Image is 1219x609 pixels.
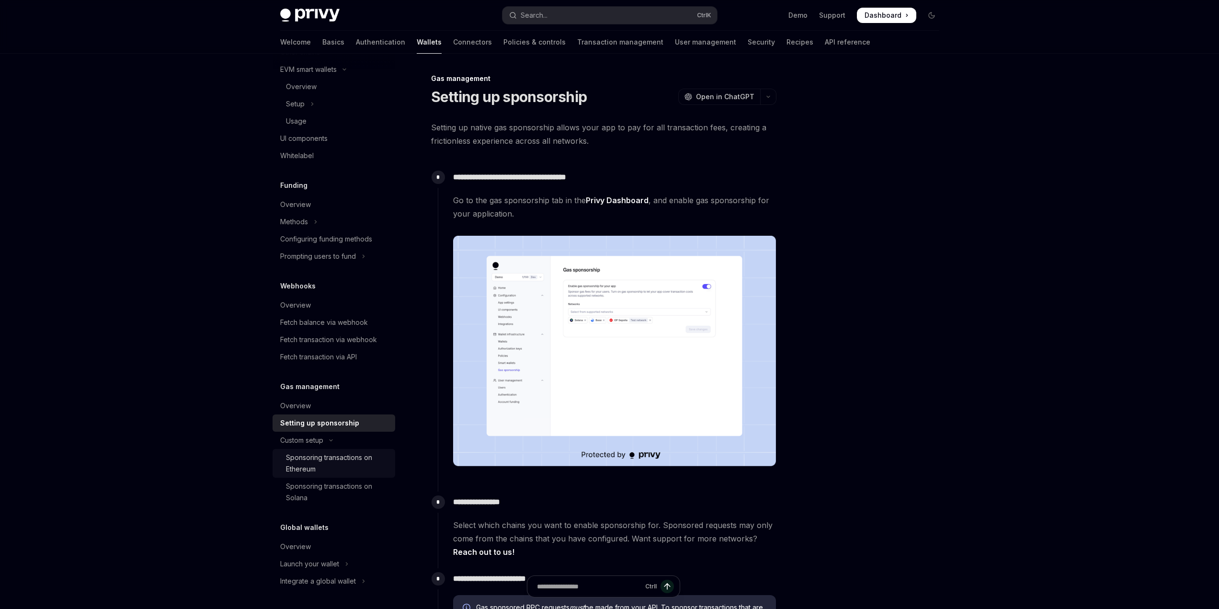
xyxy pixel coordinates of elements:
[273,331,395,348] a: Fetch transaction via webhook
[280,150,314,161] div: Whitelabel
[356,31,405,54] a: Authentication
[280,334,377,345] div: Fetch transaction via webhook
[431,74,776,83] div: Gas management
[273,213,395,230] button: Toggle Methods section
[502,7,717,24] button: Open search
[286,81,317,92] div: Overview
[280,381,340,392] h5: Gas management
[417,31,442,54] a: Wallets
[678,89,760,105] button: Open in ChatGPT
[286,481,389,504] div: Sponsoring transactions on Solana
[273,449,395,478] a: Sponsoring transactions on Ethereum
[280,64,337,75] div: EVM smart wallets
[273,130,395,147] a: UI components
[748,31,775,54] a: Security
[273,397,395,414] a: Overview
[280,280,316,292] h5: Webhooks
[280,522,329,533] h5: Global wallets
[675,31,736,54] a: User management
[825,31,870,54] a: API reference
[280,31,311,54] a: Welcome
[431,121,776,148] span: Setting up native gas sponsorship allows your app to pay for all transaction fees, creating a fri...
[786,31,813,54] a: Recipes
[273,297,395,314] a: Overview
[273,555,395,573] button: Toggle Launch your wallet section
[577,31,663,54] a: Transaction management
[280,317,368,328] div: Fetch balance via webhook
[280,216,308,228] div: Methods
[286,115,307,127] div: Usage
[273,538,395,555] a: Overview
[819,11,845,20] a: Support
[280,233,372,245] div: Configuring funding methods
[537,576,641,597] input: Ask a question...
[453,236,776,467] img: images/gas-sponsorship.png
[273,348,395,366] a: Fetch transaction via API
[697,11,711,19] span: Ctrl K
[280,541,311,552] div: Overview
[322,31,344,54] a: Basics
[273,573,395,590] button: Toggle Integrate a global wallet section
[273,95,395,113] button: Toggle Setup section
[273,78,395,95] a: Overview
[273,314,395,331] a: Fetch balance via webhook
[280,9,340,22] img: dark logo
[273,147,395,164] a: Whitelabel
[521,10,547,21] div: Search...
[273,113,395,130] a: Usage
[865,11,901,20] span: Dashboard
[273,230,395,248] a: Configuring funding methods
[286,452,389,475] div: Sponsoring transactions on Ethereum
[503,31,566,54] a: Policies & controls
[280,417,359,429] div: Setting up sponsorship
[857,8,916,23] a: Dashboard
[280,133,328,144] div: UI components
[273,432,395,449] button: Toggle Custom setup section
[280,400,311,412] div: Overview
[453,31,492,54] a: Connectors
[280,199,311,210] div: Overview
[696,92,754,102] span: Open in ChatGPT
[280,558,339,570] div: Launch your wallet
[273,414,395,432] a: Setting up sponsorship
[661,580,674,593] button: Send message
[273,248,395,265] button: Toggle Prompting users to fund section
[280,575,356,587] div: Integrate a global wallet
[273,61,395,78] button: Toggle EVM smart wallets section
[788,11,808,20] a: Demo
[453,547,514,557] a: Reach out to us!
[453,194,776,220] span: Go to the gas sponsorship tab in the , and enable gas sponsorship for your application.
[280,435,323,446] div: Custom setup
[273,478,395,506] a: Sponsoring transactions on Solana
[286,98,305,110] div: Setup
[453,518,776,559] span: Select which chains you want to enable sponsorship for. Sponsored requests may only come from the...
[431,88,587,105] h1: Setting up sponsorship
[586,195,649,206] a: Privy Dashboard
[280,180,308,191] h5: Funding
[273,196,395,213] a: Overview
[924,8,939,23] button: Toggle dark mode
[280,351,357,363] div: Fetch transaction via API
[280,299,311,311] div: Overview
[280,251,356,262] div: Prompting users to fund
